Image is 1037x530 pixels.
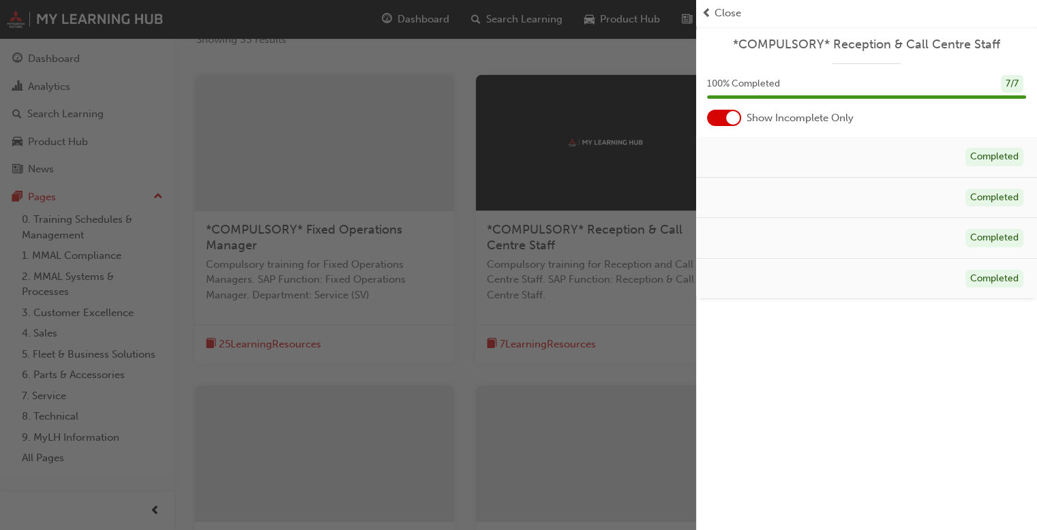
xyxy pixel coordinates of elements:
[702,5,712,21] span: prev-icon
[702,5,1032,21] button: prev-iconClose
[715,5,741,21] span: Close
[707,37,1026,52] a: *COMPULSORY* Reception & Call Centre Staff
[1001,75,1023,93] div: 7 / 7
[965,229,1023,247] div: Completed
[707,76,780,92] span: 100 % Completed
[747,110,854,126] span: Show Incomplete Only
[965,148,1023,166] div: Completed
[965,270,1023,288] div: Completed
[965,189,1023,207] div: Completed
